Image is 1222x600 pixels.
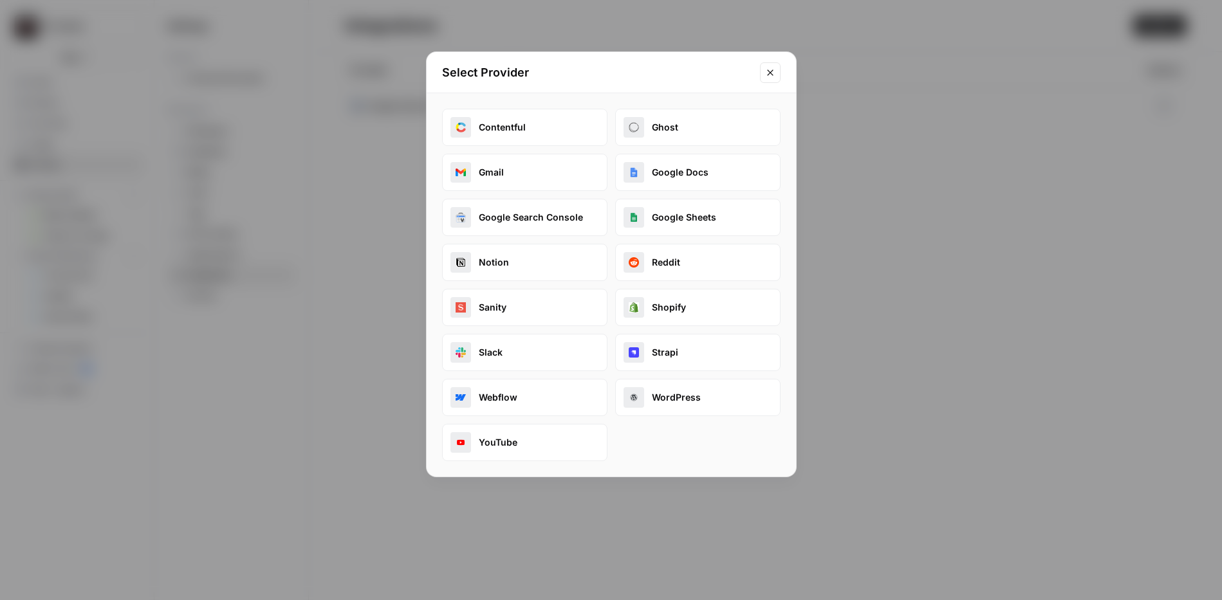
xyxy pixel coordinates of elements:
img: notion [456,257,466,268]
button: wordpressWordPress [615,379,781,416]
img: gmail [456,167,466,177]
img: ghost [629,122,639,132]
img: google_docs [629,167,639,177]
img: webflow_oauth [456,392,466,403]
button: youtubeYouTube [442,424,607,461]
button: gmailGmail [442,154,607,191]
img: google_search_console [456,212,466,223]
button: google_docsGoogle Docs [615,154,781,191]
img: reddit [629,257,639,268]
button: strapiStrapi [615,334,781,371]
img: contentful [456,122,466,132]
button: notionNotion [442,244,607,281]
button: slackSlack [442,334,607,371]
button: Close modal [760,62,781,83]
h2: Select Provider [442,64,752,82]
button: webflow_oauthWebflow [442,379,607,416]
img: strapi [629,347,639,358]
button: redditReddit [615,244,781,281]
img: google_sheets [629,212,639,223]
img: wordpress [629,392,639,403]
img: sanity [456,302,466,313]
button: google_sheetsGoogle Sheets [615,199,781,236]
img: shopify [629,302,639,313]
img: youtube [456,437,466,448]
img: slack [456,347,466,358]
button: shopifyShopify [615,289,781,326]
button: sanitySanity [442,289,607,326]
button: ghostGhost [615,109,781,146]
button: contentfulContentful [442,109,607,146]
button: google_search_consoleGoogle Search Console [442,199,607,236]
